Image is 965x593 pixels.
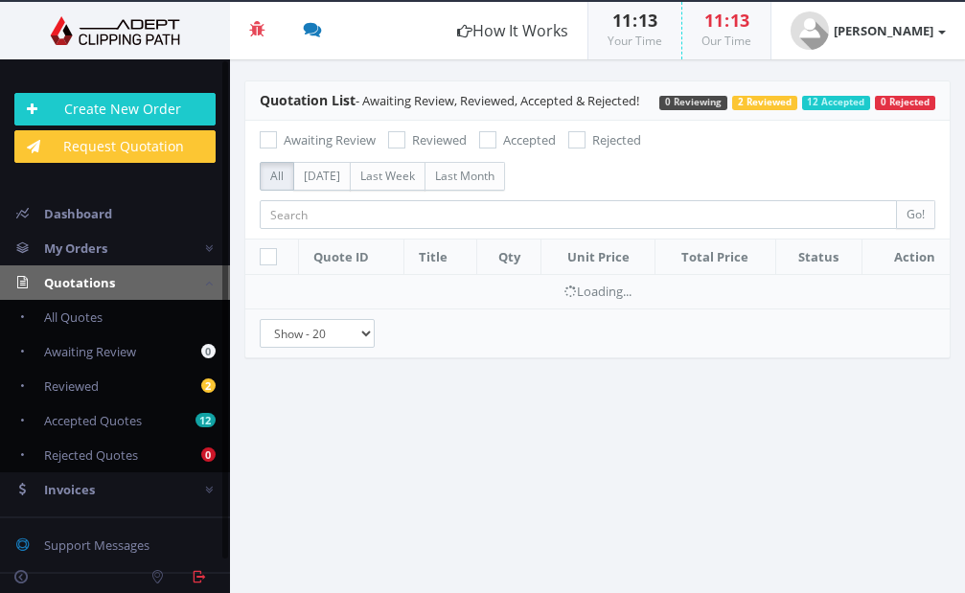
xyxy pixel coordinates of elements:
[492,248,526,266] span: Qty
[44,308,103,326] span: All Quotes
[44,377,99,395] span: Reviewed
[701,33,751,49] small: Our Time
[896,200,935,229] button: Go!
[732,96,797,110] span: 2 Reviewed
[567,248,630,265] span: Unit Price
[44,446,138,464] span: Rejected Quotes
[730,9,749,32] span: 13
[201,447,216,462] b: 0
[592,131,641,148] span: Rejected
[245,275,950,308] td: Loading...
[704,9,724,32] span: 11
[260,92,639,109] span: - Awaiting Review, Reviewed, Accepted & Rejected!
[862,239,950,275] th: Action
[438,2,587,59] a: How It Works
[299,239,404,275] th: Quote ID
[14,16,216,45] img: Adept Graphics
[260,200,897,229] input: Search
[425,162,505,191] label: Last Month
[612,9,632,32] span: 11
[14,130,216,163] a: Request Quotation
[284,131,376,148] span: Awaiting Review
[44,412,142,429] span: Accepted Quotes
[404,239,477,275] th: Title
[834,22,933,39] strong: [PERSON_NAME]
[875,96,935,110] span: 0 Rejected
[608,33,662,49] small: Your Time
[681,248,748,265] span: Total Price
[260,162,294,191] label: All
[724,9,730,32] span: :
[503,131,556,148] span: Accepted
[659,96,727,110] span: 0 Reviewing
[14,93,216,125] a: Create New Order
[638,9,657,32] span: 13
[260,91,356,109] span: Quotation List
[44,481,95,498] span: Invoices
[201,344,216,358] b: 0
[44,274,115,291] span: Quotations
[44,536,149,554] span: Support Messages
[201,378,216,393] b: 2
[293,162,351,191] label: [DATE]
[195,413,216,427] b: 12
[412,131,467,148] span: Reviewed
[791,11,829,50] img: user_default.jpg
[350,162,425,191] label: Last Week
[775,239,862,275] th: Status
[802,96,871,110] span: 12 Accepted
[632,9,638,32] span: :
[771,2,965,59] a: [PERSON_NAME]
[44,239,107,257] span: My Orders
[44,343,136,360] span: Awaiting Review
[44,205,112,222] span: Dashboard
